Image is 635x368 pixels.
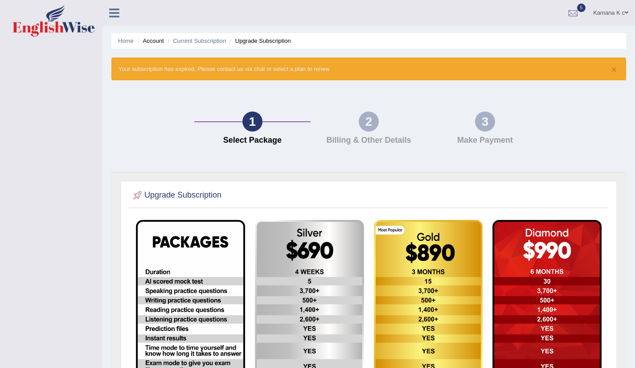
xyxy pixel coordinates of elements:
div: 1 [242,112,262,132]
li: Upgrade Subscription [228,37,291,45]
h4: Make Payment [431,136,539,145]
span: 5 [577,4,586,12]
h4: Billing & Other Details [315,136,422,145]
a: Home [118,37,134,44]
li: Account [135,37,164,45]
h4: Select Package [199,136,306,145]
h2: Upgrade Subscription [131,189,221,202]
a: Current Subscription [173,37,226,44]
div: 2 [359,112,379,132]
div: 3 [475,112,495,132]
button: × [611,65,617,74]
div: Your subscription has expired. Please contact us via chat or select a plan to renew [111,58,626,80]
